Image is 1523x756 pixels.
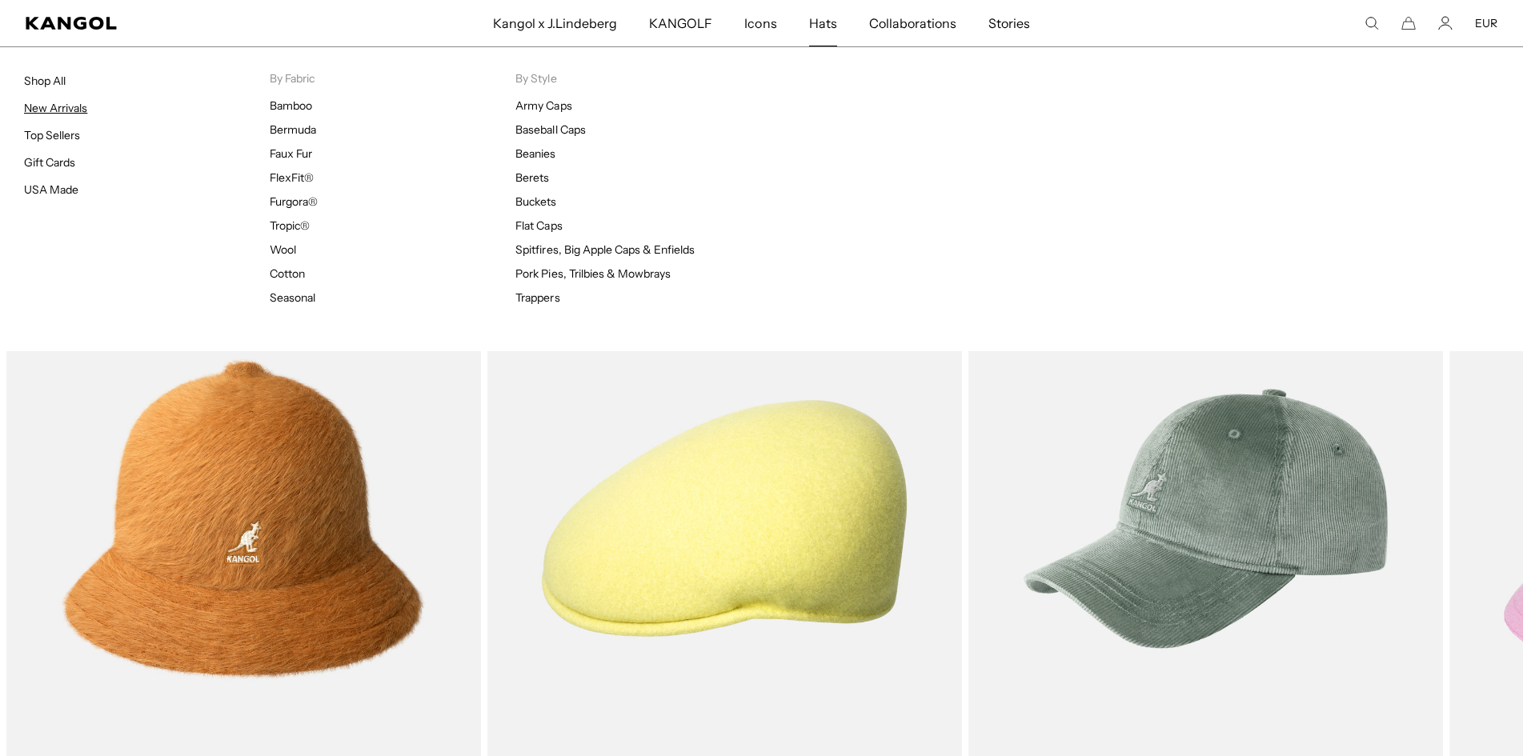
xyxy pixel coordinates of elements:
a: Wool [270,242,296,257]
p: By Style [515,71,761,86]
a: Tropic® [270,218,310,233]
a: FlexFit® [270,170,314,185]
a: Berets [515,170,549,185]
button: Cart [1401,16,1416,30]
a: Pork Pies, Trilbies & Mowbrays [515,266,671,281]
a: Army Caps [515,98,571,113]
a: New Arrivals [24,101,87,115]
a: Top Sellers [24,128,80,142]
a: Buckets [515,194,556,209]
a: Bermuda [270,122,316,137]
a: Kangol [26,17,327,30]
a: Bamboo [270,98,312,113]
a: Shop All [24,74,66,88]
a: Furgora® [270,194,318,209]
a: USA Made [24,182,78,197]
summary: Search here [1365,16,1379,30]
a: Baseball Caps [515,122,585,137]
a: Account [1438,16,1453,30]
a: Seasonal [270,290,315,305]
a: Gift Cards [24,155,75,170]
a: Trappers [515,290,559,305]
p: By Fabric [270,71,515,86]
button: EUR [1475,16,1497,30]
a: Cotton [270,266,305,281]
a: Flat Caps [515,218,562,233]
a: Beanies [515,146,555,161]
a: Spitfires, Big Apple Caps & Enfields [515,242,695,257]
a: Faux Fur [270,146,312,161]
